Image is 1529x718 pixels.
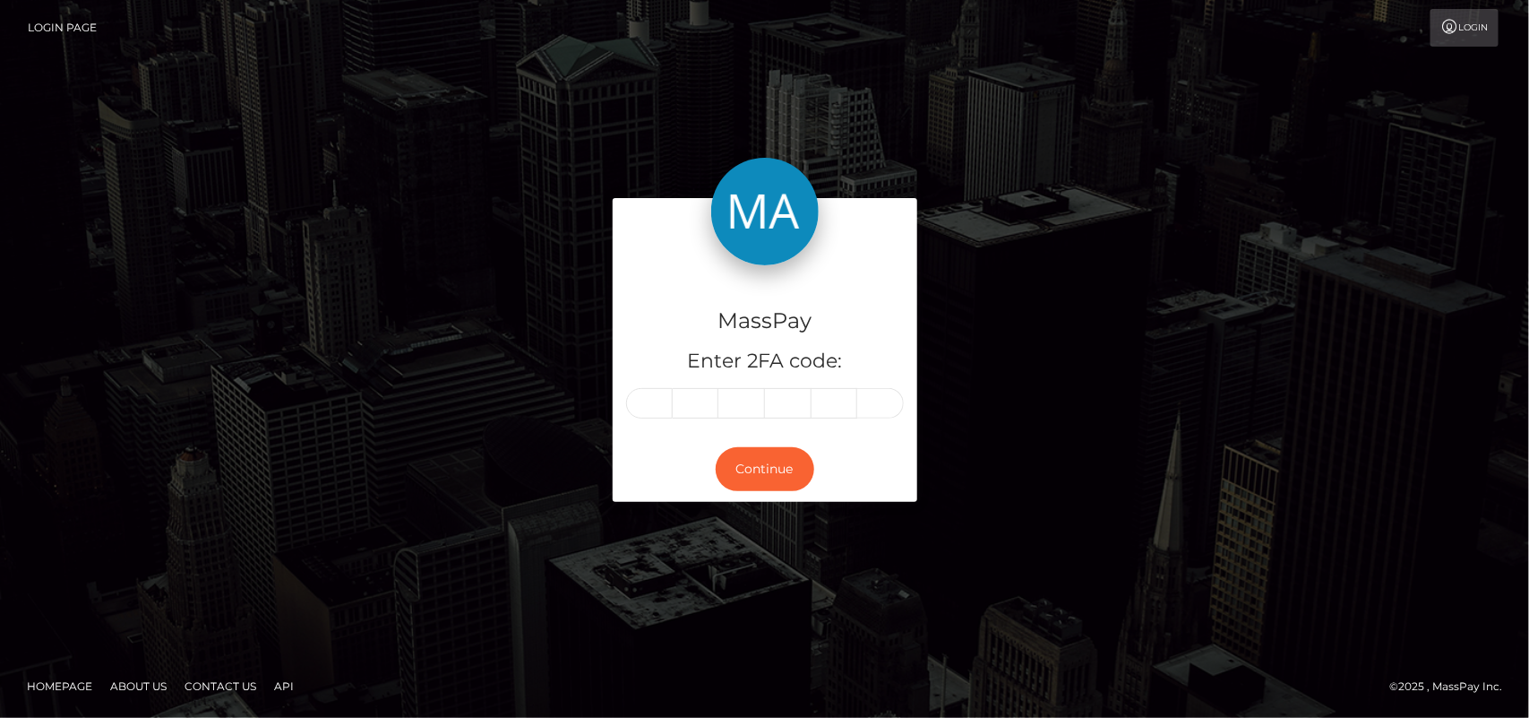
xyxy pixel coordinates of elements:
[267,672,301,700] a: API
[1430,9,1499,47] a: Login
[626,306,904,337] h4: MassPay
[103,672,174,700] a: About Us
[626,348,904,376] h5: Enter 2FA code:
[711,158,819,265] img: MassPay
[1389,677,1516,696] div: © 2025 , MassPay Inc.
[20,672,99,700] a: Homepage
[177,672,263,700] a: Contact Us
[28,9,97,47] a: Login Page
[716,447,814,491] button: Continue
